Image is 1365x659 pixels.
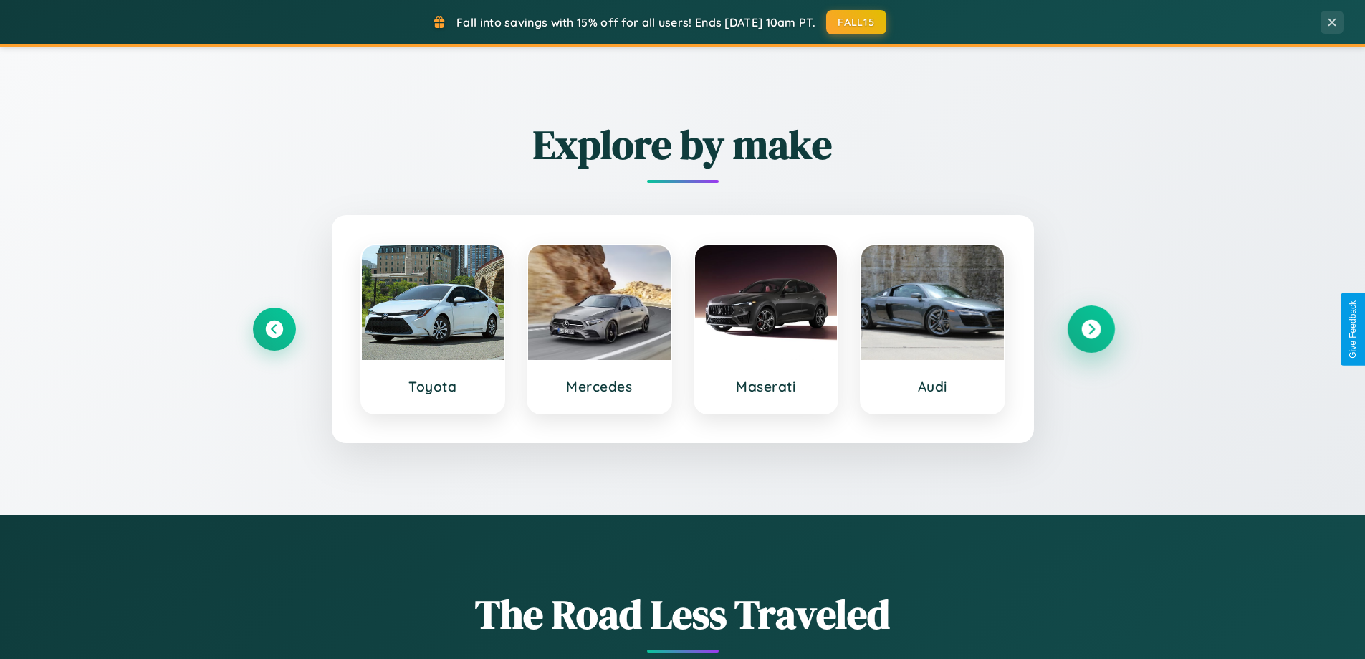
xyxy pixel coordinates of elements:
[456,15,815,29] span: Fall into savings with 15% off for all users! Ends [DATE] 10am PT.
[376,378,490,395] h3: Toyota
[253,587,1113,642] h1: The Road Less Traveled
[542,378,656,395] h3: Mercedes
[1348,300,1358,359] div: Give Feedback
[826,10,886,34] button: FALL15
[876,378,990,395] h3: Audi
[709,378,823,395] h3: Maserati
[253,117,1113,172] h2: Explore by make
